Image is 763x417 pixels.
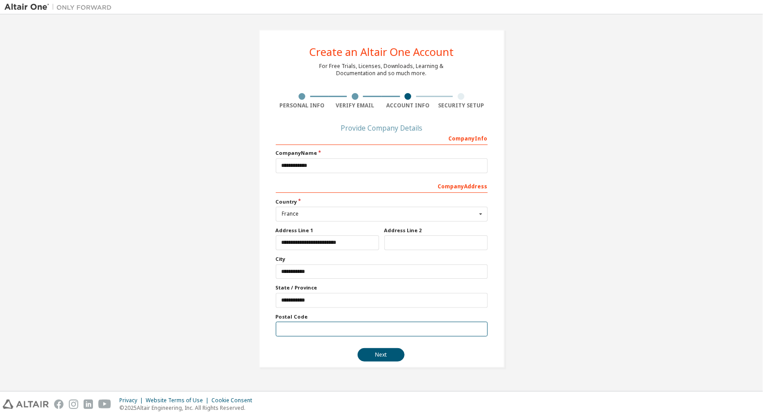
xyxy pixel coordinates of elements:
[320,63,444,77] div: For Free Trials, Licenses, Downloads, Learning & Documentation and so much more.
[309,47,454,57] div: Create an Altair One Account
[84,400,93,409] img: linkedin.svg
[54,400,63,409] img: facebook.svg
[276,179,488,193] div: Company Address
[4,3,116,12] img: Altair One
[382,102,435,109] div: Account Info
[119,397,146,404] div: Privacy
[384,227,488,234] label: Address Line 2
[69,400,78,409] img: instagram.svg
[276,149,488,157] label: Company Name
[276,102,329,109] div: Personal Info
[276,198,488,205] label: Country
[211,397,257,404] div: Cookie Consent
[276,284,488,291] label: State / Province
[276,131,488,145] div: Company Info
[358,348,405,362] button: Next
[146,397,211,404] div: Website Terms of Use
[119,404,257,412] p: © 2025 Altair Engineering, Inc. All Rights Reserved.
[329,102,382,109] div: Verify Email
[282,211,476,217] div: France
[276,313,488,320] label: Postal Code
[276,227,379,234] label: Address Line 1
[434,102,488,109] div: Security Setup
[276,125,488,131] div: Provide Company Details
[98,400,111,409] img: youtube.svg
[3,400,49,409] img: altair_logo.svg
[276,255,488,263] label: City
